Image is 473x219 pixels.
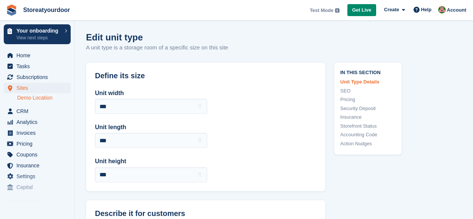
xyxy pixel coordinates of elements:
[4,149,71,160] a: menu
[86,43,228,52] p: A unit type is a storage room of a specific size on this site
[16,160,61,171] span: Insurance
[16,149,61,160] span: Coupons
[4,128,71,138] a: menu
[16,83,61,93] span: Sites
[7,199,74,206] span: Storefront
[438,6,446,13] img: David Griffith-Owen
[4,50,71,61] a: menu
[95,72,316,80] h2: Define its size
[20,4,73,16] a: Storeatyourdoor
[340,78,396,86] a: Unit Type Details
[340,140,396,147] a: Action Nudges
[347,4,376,16] a: Get Live
[4,83,71,93] a: menu
[16,34,61,41] p: View next steps
[16,72,61,82] span: Subscriptions
[16,61,61,72] span: Tasks
[4,139,71,149] a: menu
[310,7,333,14] span: Test Mode
[4,171,71,182] a: menu
[16,50,61,61] span: Home
[16,171,61,182] span: Settings
[6,4,17,16] img: stora-icon-8386f47178a22dfd0bd8f6a31ec36ba5ce8667c1dd55bd0f319d3a0aa187defe.svg
[340,113,396,121] a: Insurance
[16,106,61,116] span: CRM
[17,94,71,101] a: Demo Location
[86,32,228,42] h1: Edit unit type
[16,139,61,149] span: Pricing
[340,122,396,130] a: Storefront Status
[95,209,316,218] h2: Describe it for customers
[340,87,396,95] a: SEO
[4,24,71,44] a: Your onboarding View next steps
[95,157,207,166] label: Unit height
[447,6,466,14] span: Account
[95,89,207,98] label: Unit width
[340,131,396,139] a: Accounting Code
[16,128,61,138] span: Invoices
[421,6,431,13] span: Help
[4,160,71,171] a: menu
[340,69,396,76] span: In this section
[4,106,71,116] a: menu
[16,28,61,33] p: Your onboarding
[352,6,371,14] span: Get Live
[16,117,61,127] span: Analytics
[340,105,396,112] a: Security Deposit
[4,117,71,127] a: menu
[335,8,340,13] img: icon-info-grey-7440780725fd019a000dd9b08b2336e03edf1995a4989e88bcd33f0948082b44.svg
[384,6,399,13] span: Create
[4,182,71,192] a: menu
[4,61,71,72] a: menu
[95,123,207,132] label: Unit length
[340,96,396,103] a: Pricing
[4,72,71,82] a: menu
[16,182,61,192] span: Capital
